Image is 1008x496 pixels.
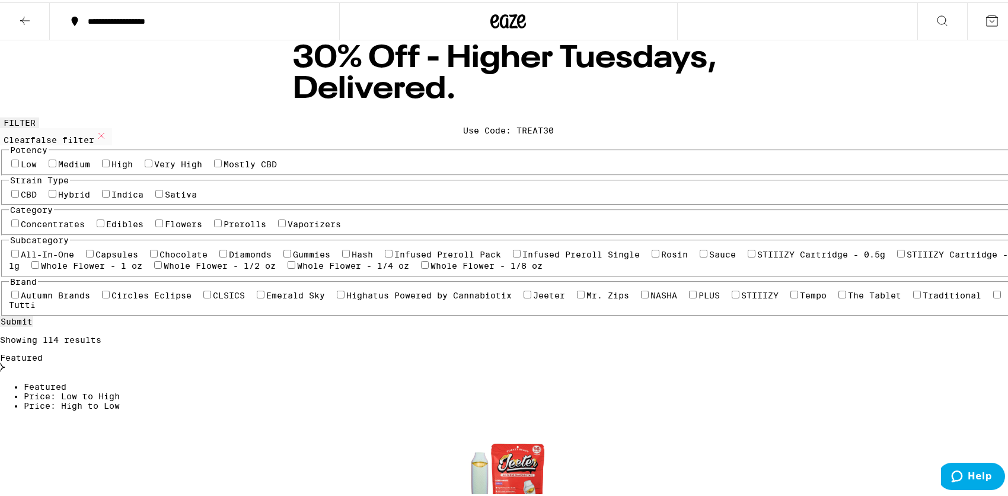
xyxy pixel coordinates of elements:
label: Sauce [709,247,736,257]
span: Featured [24,380,66,389]
legend: Brand [9,275,38,284]
label: Rosin [661,247,688,257]
label: Circles Eclipse [111,288,192,298]
label: Hash [352,247,373,257]
label: Mostly CBD [224,157,277,167]
label: CBD [21,187,37,197]
label: Indica [111,187,143,197]
iframe: Opens a widget where you can find more information [941,460,1005,490]
label: Jeeter [533,288,565,298]
label: Whole Flower - 1 oz [41,259,142,268]
label: Highatus Powered by Cannabiotix [346,288,512,298]
label: Whole Flower - 1/8 oz [430,259,543,268]
label: Traditional [923,288,981,298]
label: CLSICS [213,288,245,298]
label: Infused Preroll Single [522,247,640,257]
h1: 30% Off - Higher Tuesdays, Delivered. [293,41,725,103]
legend: Subcategory [9,233,70,243]
label: Tutti [9,298,36,307]
label: The Tablet [848,288,901,298]
label: Prerolls [224,217,266,227]
label: PLUS [698,288,720,298]
label: Vaporizers [288,217,341,227]
label: Sativa [165,187,197,197]
label: High [111,157,133,167]
span: Price: Low to High [24,389,120,399]
label: STIIIZY [741,288,779,298]
label: Emerald Sky [266,288,325,298]
label: Edibles [106,217,143,227]
label: All-In-One [21,247,74,257]
label: Diamonds [229,247,272,257]
legend: Potency [9,143,49,152]
label: STIIIZY Cartridge - 0.5g [757,247,885,257]
label: Whole Flower - 1/2 oz [164,259,276,268]
label: Hybrid [58,187,90,197]
label: Low [21,157,37,167]
label: Whole Flower - 1/4 oz [297,259,409,268]
label: Very High [154,157,202,167]
label: Autumn Brands [21,288,90,298]
label: Mr. Zips [586,288,629,298]
label: Chocolate [160,247,208,257]
span: Price: High to Low [24,399,120,408]
label: Infused Preroll Pack [394,247,501,257]
label: Concentrates [21,217,85,227]
label: Medium [58,157,90,167]
label: Capsules [95,247,138,257]
label: Flowers [165,217,202,227]
label: NASHA [650,288,677,298]
legend: Strain Type [9,173,70,183]
div: Use Code: TREAT30 [463,123,554,133]
label: Tempo [800,288,827,298]
legend: Category [9,203,54,212]
label: Gummies [293,247,330,257]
